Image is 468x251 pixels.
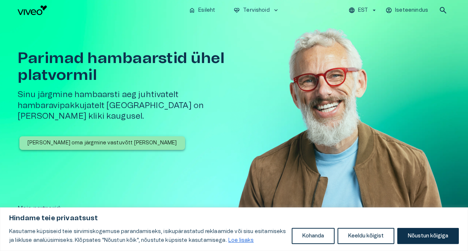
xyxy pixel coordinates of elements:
[18,5,47,15] img: Viveo logo
[9,214,459,223] p: Hindame teie privaatsust
[18,89,255,122] h5: Sinu järgmine hambaarsti aeg juhtivatelt hambaravipakkujatelt [GEOGRAPHIC_DATA] on [PERSON_NAME] ...
[338,228,394,244] button: Keeldu kõigist
[9,227,286,245] p: Kasutame küpsiseid teie sirvimiskogemuse parandamiseks, isikupärastatud reklaamide või sisu esita...
[347,5,379,16] button: EST
[198,7,215,14] p: Esileht
[18,204,450,213] p: Meie partnerid :
[233,7,240,14] span: ecg_heart
[358,7,368,14] p: EST
[436,3,450,18] button: open search modal
[384,5,430,16] button: Iseteenindus
[19,136,185,150] button: [PERSON_NAME] oma järgmine vastuvõtt [PERSON_NAME]
[273,7,279,14] span: keyboard_arrow_down
[189,7,195,14] span: home
[439,6,447,15] span: search
[231,5,282,16] button: ecg_heartTervishoidkeyboard_arrow_down
[186,5,219,16] button: homeEsileht
[228,237,254,243] a: Loe lisaks
[243,7,270,14] p: Tervishoid
[395,7,428,14] p: Iseteenindus
[292,228,335,244] button: Kohanda
[18,5,183,15] a: Navigate to homepage
[27,139,177,147] p: [PERSON_NAME] oma järgmine vastuvõtt [PERSON_NAME]
[18,50,255,84] h1: Parimad hambaarstid ühel platvormil
[397,228,459,244] button: Nõustun kõigiga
